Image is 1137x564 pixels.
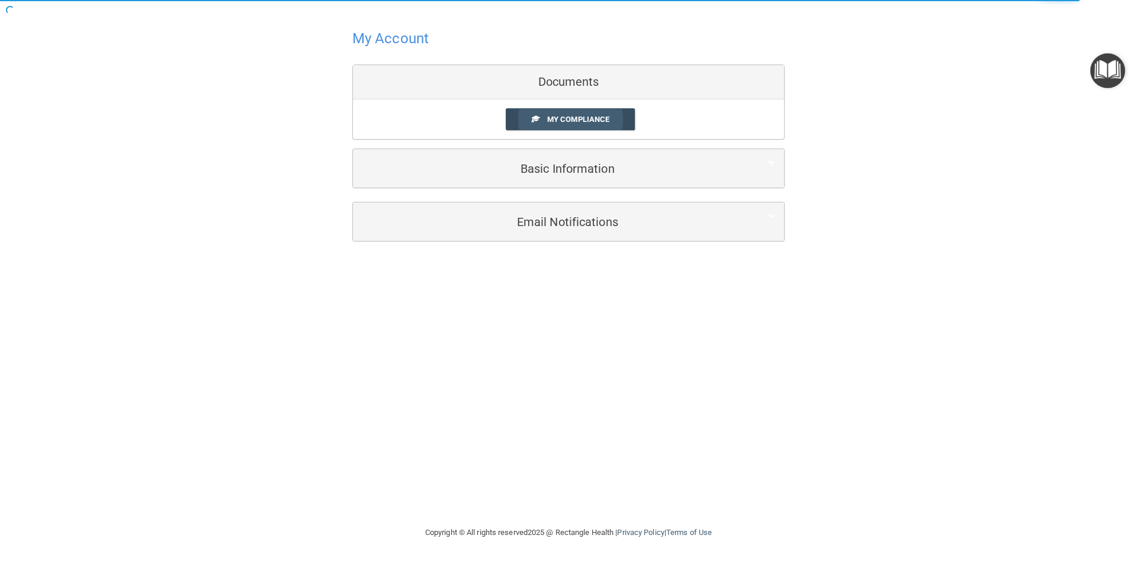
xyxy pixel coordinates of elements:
[547,115,609,124] span: My Compliance
[362,208,775,235] a: Email Notifications
[352,31,429,46] h4: My Account
[362,215,739,228] h5: Email Notifications
[362,155,775,182] a: Basic Information
[617,528,664,537] a: Privacy Policy
[1090,53,1125,88] button: Open Resource Center
[353,65,784,99] div: Documents
[362,162,739,175] h5: Basic Information
[666,528,712,537] a: Terms of Use
[352,514,785,552] div: Copyright © All rights reserved 2025 @ Rectangle Health | |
